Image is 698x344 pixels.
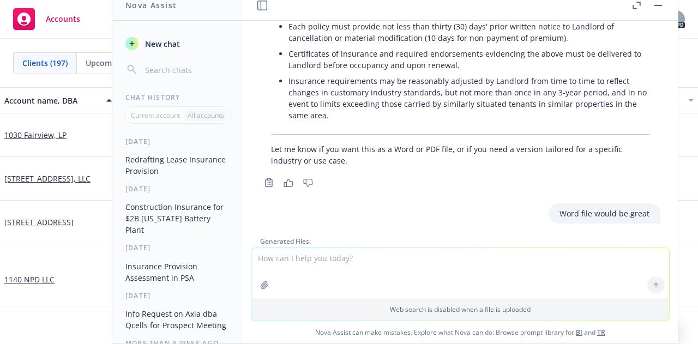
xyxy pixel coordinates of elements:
[4,173,91,184] a: [STREET_ADDRESS], LLC
[4,129,67,141] a: 1030 Fairview, LP
[112,291,243,300] div: [DATE]
[112,184,243,194] div: [DATE]
[112,137,243,146] div: [DATE]
[121,34,234,53] button: New chat
[121,305,234,334] button: Info Request on Axia dba Qcells for Prospect Meeting
[9,4,85,34] a: Accounts
[112,243,243,252] div: [DATE]
[271,143,649,166] p: Let me know if you want this as a Word or PDF file, or if you need a version tailored for a speci...
[4,95,100,106] div: Account name, DBA
[4,274,55,285] a: 1140 NPD LLC
[121,198,234,239] button: Construction Insurance for $2B [US_STATE] Battery Plant
[288,46,649,73] li: Certificates of insurance and required endorsements evidencing the above must be delivered to Lan...
[121,257,234,287] button: Insurance Provision Assessment in PSA
[597,328,605,337] a: TR
[143,62,230,77] input: Search chats
[46,15,80,23] span: Accounts
[247,321,673,343] span: Nova Assist can make mistakes. Explore what Nova can do: Browse prompt library for and
[188,111,224,120] p: All accounts
[264,178,274,188] svg: Copy to clipboard
[288,73,649,123] li: Insurance requirements may be reasonably adjusted by Landlord from time to time to reflect change...
[112,93,243,102] div: Chat History
[559,208,649,219] p: Word file would be great
[288,19,649,46] li: Each policy must provide not less than thirty (30) days' prior written notice to Landlord of canc...
[143,38,180,50] span: New chat
[299,175,317,190] button: Thumbs down
[4,216,74,228] a: [STREET_ADDRESS]
[260,237,660,246] div: Generated Files:
[86,57,174,69] span: Upcoming renewals (56)
[22,57,68,69] span: Clients (197)
[131,111,180,120] p: Current account
[258,305,663,314] p: Web search is disabled when a file is uploaded
[576,328,582,337] a: BI
[121,150,234,180] button: Redrafting Lease Insurance Provision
